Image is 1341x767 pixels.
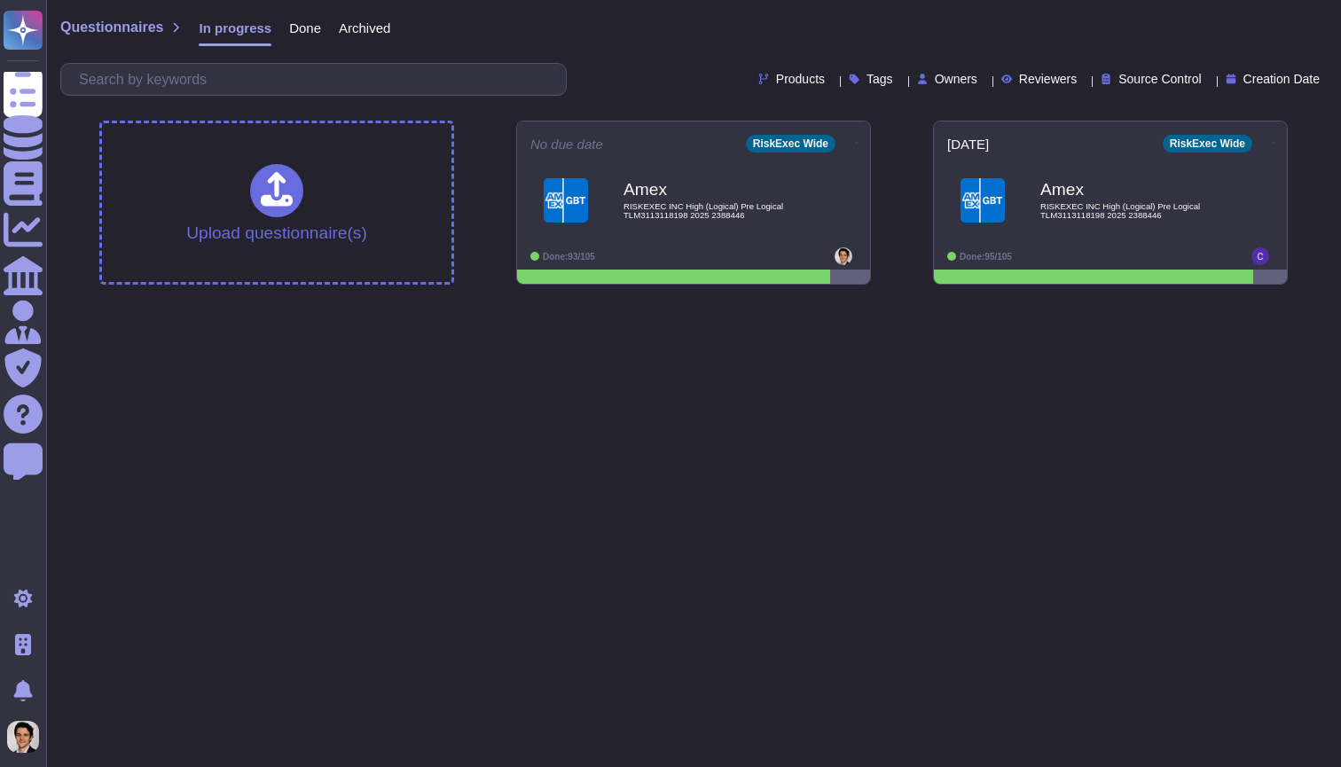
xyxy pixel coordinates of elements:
[544,178,588,223] img: Logo
[935,73,977,85] span: Owners
[867,73,893,85] span: Tags
[835,247,852,265] img: user
[961,178,1005,223] img: Logo
[1243,73,1320,85] span: Creation Date
[960,252,1012,262] span: Done: 95/105
[70,64,566,95] input: Search by keywords
[199,21,271,35] span: In progress
[947,137,989,151] span: [DATE]
[623,181,801,198] b: Amex
[289,21,321,35] span: Done
[1040,181,1218,198] b: Amex
[1040,202,1218,219] span: RISKEXEC INC High (Logical) Pre Logical TLM3113118198 2025 2388446
[543,252,595,262] span: Done: 93/105
[1163,135,1252,153] div: RiskExec Wide
[4,717,51,756] button: user
[60,20,163,35] span: Questionnaires
[776,73,825,85] span: Products
[746,135,835,153] div: RiskExec Wide
[339,21,390,35] span: Archived
[623,202,801,219] span: RISKEXEC INC High (Logical) Pre Logical TLM3113118198 2025 2388446
[186,164,367,241] div: Upload questionnaire(s)
[1251,247,1269,265] img: user
[7,721,39,753] img: user
[530,137,603,151] span: No due date
[1118,73,1201,85] span: Source Control
[1019,73,1077,85] span: Reviewers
